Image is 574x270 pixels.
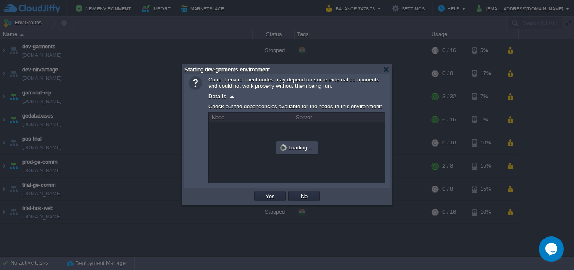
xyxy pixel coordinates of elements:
[208,93,226,100] span: Details
[263,192,277,200] button: Yes
[208,101,385,112] div: Check out the dependencies available for the nodes in this environment:
[208,76,379,89] span: Current environment nodes may depend on some external components and could not work properly with...
[184,66,270,73] span: Starting dev-garments environment
[277,142,317,153] div: Loading...
[539,236,566,262] iframe: chat widget
[298,192,310,200] button: No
